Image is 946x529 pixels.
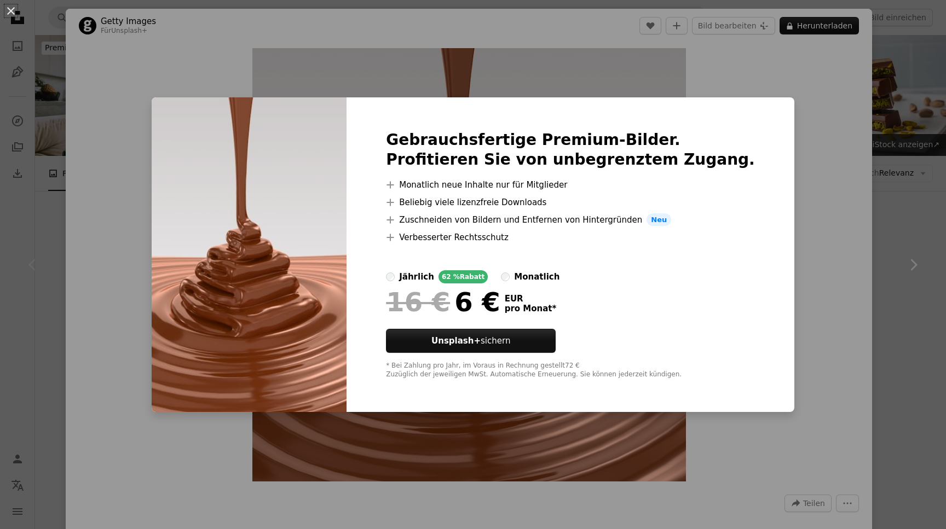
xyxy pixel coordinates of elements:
[386,196,755,209] li: Beliebig viele lizenzfreie Downloads
[386,362,755,379] div: * Bei Zahlung pro Jahr, im Voraus in Rechnung gestellt 72 € Zuzüglich der jeweiligen MwSt. Automa...
[386,178,755,191] li: Monatlich neue Inhalte nur für Mitglieder
[386,329,556,353] button: Unsplash+sichern
[431,336,481,346] strong: Unsplash+
[386,213,755,226] li: Zuschneiden von Bildern und Entfernen von Hintergründen
[386,231,755,244] li: Verbesserter Rechtsschutz
[505,294,557,304] span: EUR
[501,272,510,281] input: monatlich
[399,270,434,283] div: jährlich
[647,213,671,226] span: Neu
[152,97,347,412] img: premium_photo-1683120880375-074c4ba3f775
[386,288,500,316] div: 6 €
[439,270,488,283] div: 62 % Rabatt
[386,288,450,316] span: 16 €
[514,270,559,283] div: monatlich
[505,304,557,313] span: pro Monat *
[386,272,395,281] input: jährlich62 %Rabatt
[386,130,755,170] h2: Gebrauchsfertige Premium-Bilder. Profitieren Sie von unbegrenztem Zugang.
